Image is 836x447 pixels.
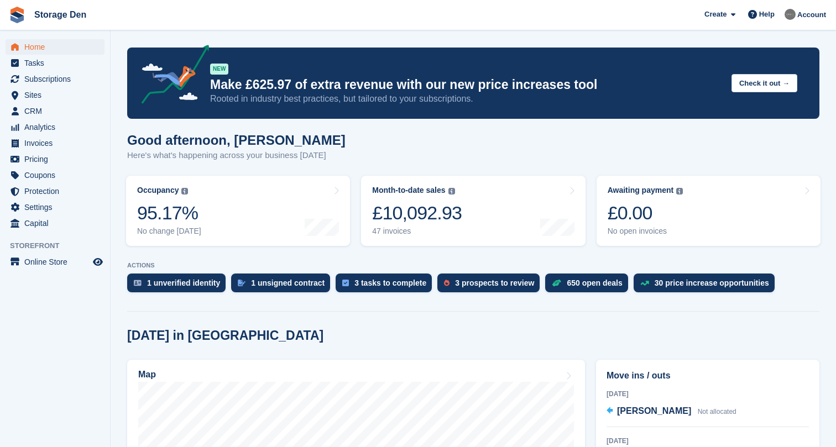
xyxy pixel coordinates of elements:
a: Awaiting payment £0.00 No open invoices [597,176,821,246]
span: Home [24,39,91,55]
img: task-75834270c22a3079a89374b754ae025e5fb1db73e45f91037f5363f120a921f8.svg [342,280,349,286]
a: menu [6,151,104,167]
img: icon-info-grey-7440780725fd019a000dd9b08b2336e03edf1995a4989e88bcd33f0948082b44.svg [448,188,455,194]
img: verify_identity-adf6edd0f0f0b5bbfe63781bf79b02c33cf7c696d77639b501bdc392416b5a36.svg [134,280,142,286]
img: contract_signature_icon-13c848040528278c33f63329250d36e43548de30e8caae1d1a13099fd9432cc5.svg [238,280,245,286]
span: Account [797,9,826,20]
span: Create [704,9,727,20]
div: £0.00 [608,202,683,224]
a: Storage Den [30,6,91,24]
a: menu [6,87,104,103]
div: Awaiting payment [608,186,674,195]
div: 650 open deals [567,278,622,287]
a: 1 unsigned contract [231,274,336,298]
p: Rooted in industry best practices, but tailored to your subscriptions. [210,93,723,105]
span: CRM [24,103,91,119]
span: Online Store [24,254,91,270]
img: price_increase_opportunities-93ffe204e8149a01c8c9dc8f82e8f89637d9d84a8eef4429ea346261dce0b2c0.svg [640,281,649,286]
h2: [DATE] in [GEOGRAPHIC_DATA] [127,328,323,343]
a: 650 open deals [545,274,633,298]
a: menu [6,119,104,135]
p: ACTIONS [127,262,819,269]
h2: Map [138,370,156,380]
div: 3 tasks to complete [354,278,426,287]
a: 3 tasks to complete [336,274,437,298]
div: Occupancy [137,186,179,195]
div: 1 unsigned contract [251,278,325,287]
a: 30 price increase opportunities [634,274,780,298]
img: Brian Barbour [785,9,796,20]
img: stora-icon-8386f47178a22dfd0bd8f6a31ec36ba5ce8667c1dd55bd0f319d3a0aa187defe.svg [9,7,25,23]
span: Capital [24,215,91,231]
span: Protection [24,183,91,199]
a: 3 prospects to review [437,274,545,298]
h1: Good afternoon, [PERSON_NAME] [127,133,346,148]
a: menu [6,71,104,87]
div: 30 price increase opportunities [655,278,769,287]
div: Month-to-date sales [372,186,445,195]
span: [PERSON_NAME] [617,406,691,416]
a: Occupancy 95.17% No change [DATE] [126,176,350,246]
a: [PERSON_NAME] Not allocated [607,404,736,419]
p: Here's what's happening across your business [DATE] [127,149,346,162]
a: menu [6,215,104,231]
div: [DATE] [607,436,809,446]
img: prospect-51fa495bee0391a8d652442698ab0144808aea92771e9ea1ae160a38d050c398.svg [444,280,450,286]
a: Preview store [91,255,104,269]
div: No open invoices [608,227,683,236]
span: Coupons [24,167,91,183]
a: 1 unverified identity [127,274,231,298]
span: Help [759,9,775,20]
div: 95.17% [137,202,201,224]
h2: Move ins / outs [607,369,809,382]
img: deal-1b604bf984904fb50ccaf53a9ad4b4a5d6e5aea283cecdc64d6e3604feb123c2.svg [552,279,561,287]
a: menu [6,183,104,199]
button: Check it out → [731,74,797,92]
div: NEW [210,64,228,75]
span: Subscriptions [24,71,91,87]
a: menu [6,199,104,215]
a: menu [6,39,104,55]
img: icon-info-grey-7440780725fd019a000dd9b08b2336e03edf1995a4989e88bcd33f0948082b44.svg [181,188,188,194]
div: £10,092.93 [372,202,462,224]
a: menu [6,103,104,119]
a: Month-to-date sales £10,092.93 47 invoices [361,176,585,246]
a: menu [6,254,104,270]
a: menu [6,55,104,71]
div: No change [DATE] [137,227,201,236]
span: Pricing [24,151,91,167]
span: Storefront [10,240,110,251]
div: 1 unverified identity [147,278,220,287]
div: [DATE] [607,389,809,399]
span: Tasks [24,55,91,71]
span: Settings [24,199,91,215]
img: price-adjustments-announcement-icon-8257ccfd72463d97f412b2fc003d46551f7dbcb40ab6d574587a9cd5c0d94... [132,45,210,108]
span: Invoices [24,135,91,151]
span: Analytics [24,119,91,135]
p: Make £625.97 of extra revenue with our new price increases tool [210,77,723,93]
img: icon-info-grey-7440780725fd019a000dd9b08b2336e03edf1995a4989e88bcd33f0948082b44.svg [676,188,683,194]
a: menu [6,135,104,151]
div: 3 prospects to review [455,278,534,287]
a: menu [6,167,104,183]
span: Not allocated [698,408,736,416]
div: 47 invoices [372,227,462,236]
span: Sites [24,87,91,103]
